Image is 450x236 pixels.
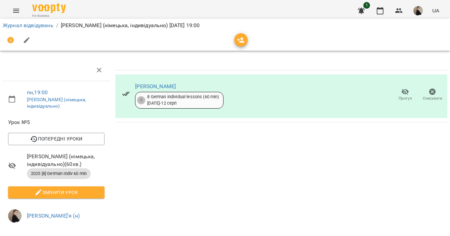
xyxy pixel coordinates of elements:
p: [PERSON_NAME] (німецька, індивідуально) [DATE] 19:00 [61,21,200,29]
span: 1 [363,2,370,9]
button: Змінити урок [8,186,105,198]
img: 5e9a9518ec6e813dcf6359420b087dab.jpg [413,6,423,15]
div: 5 [137,96,145,104]
span: Змінити урок [13,188,99,196]
span: Скасувати [423,96,442,101]
span: Урок №5 [8,118,105,126]
button: UA [429,4,442,17]
img: Voopty Logo [32,3,66,13]
span: For Business [32,14,66,18]
button: Прогул [392,85,419,104]
a: [PERSON_NAME] [135,83,176,90]
span: 2025 [8] German Indiv 60 min [27,171,91,177]
button: Попередні уроки [8,133,105,145]
span: Попередні уроки [13,135,99,143]
a: [PERSON_NAME] (німецька, індивідуально) [27,97,86,109]
a: пн , 19:00 [27,89,48,96]
a: [PERSON_NAME]'я (н) [27,213,80,219]
li: / [56,21,58,29]
img: 5e9a9518ec6e813dcf6359420b087dab.jpg [8,209,22,223]
a: Журнал відвідувань [3,22,53,28]
span: UA [432,7,439,14]
div: 8 German individual lessons (60 min) [DATE] - 12 серп [147,94,219,106]
button: Скасувати [419,85,446,104]
button: Menu [8,3,24,19]
span: Прогул [399,96,412,101]
span: [PERSON_NAME] (німецька, індивідуально) ( 60 хв. ) [27,153,105,168]
nav: breadcrumb [3,21,447,29]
